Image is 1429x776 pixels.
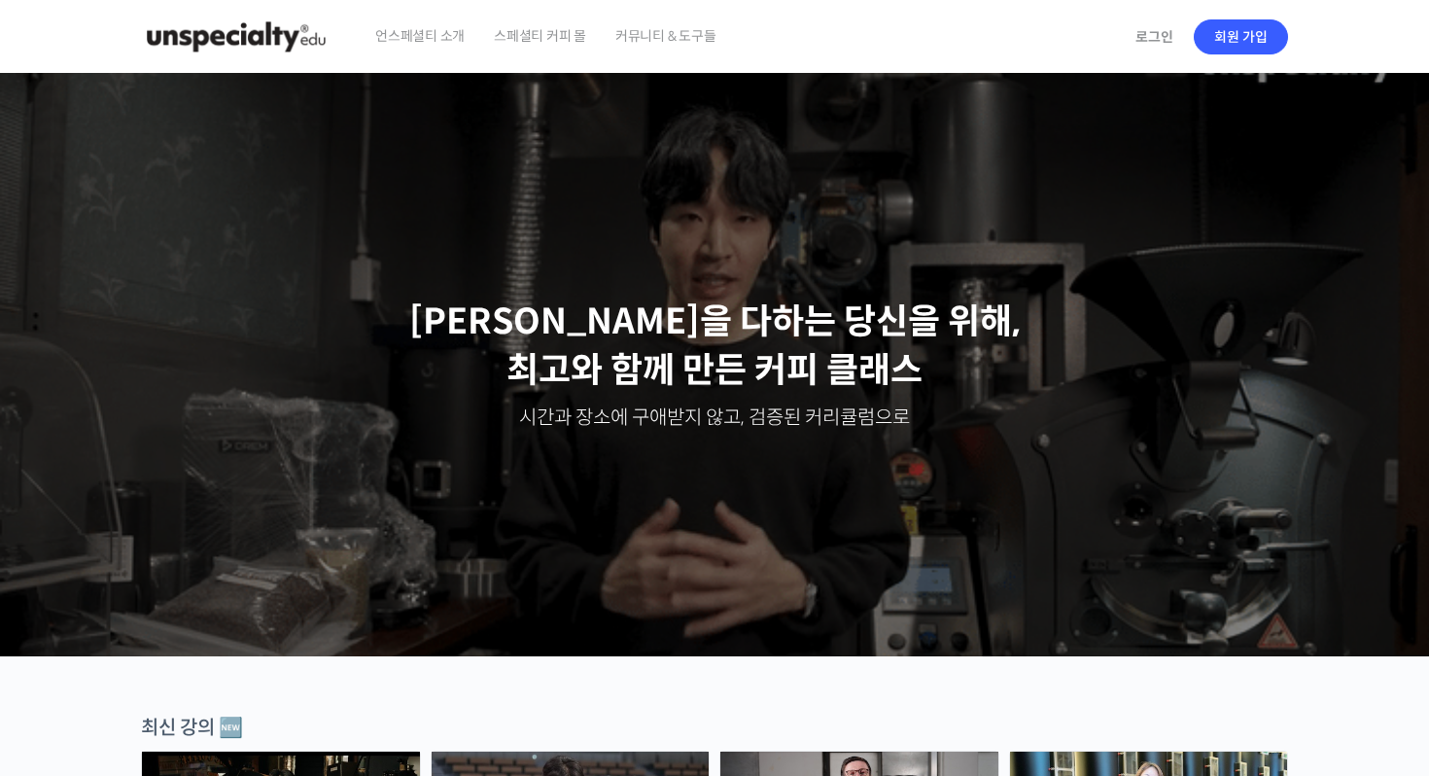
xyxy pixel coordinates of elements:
span: 대화 [178,645,201,660]
a: 회원 가입 [1194,19,1288,54]
a: 홈 [6,615,128,663]
a: 대화 [128,615,251,663]
span: 설정 [300,644,324,659]
div: 최신 강의 🆕 [141,715,1288,741]
a: 설정 [251,615,373,663]
a: 로그인 [1124,15,1185,59]
span: 홈 [61,644,73,659]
